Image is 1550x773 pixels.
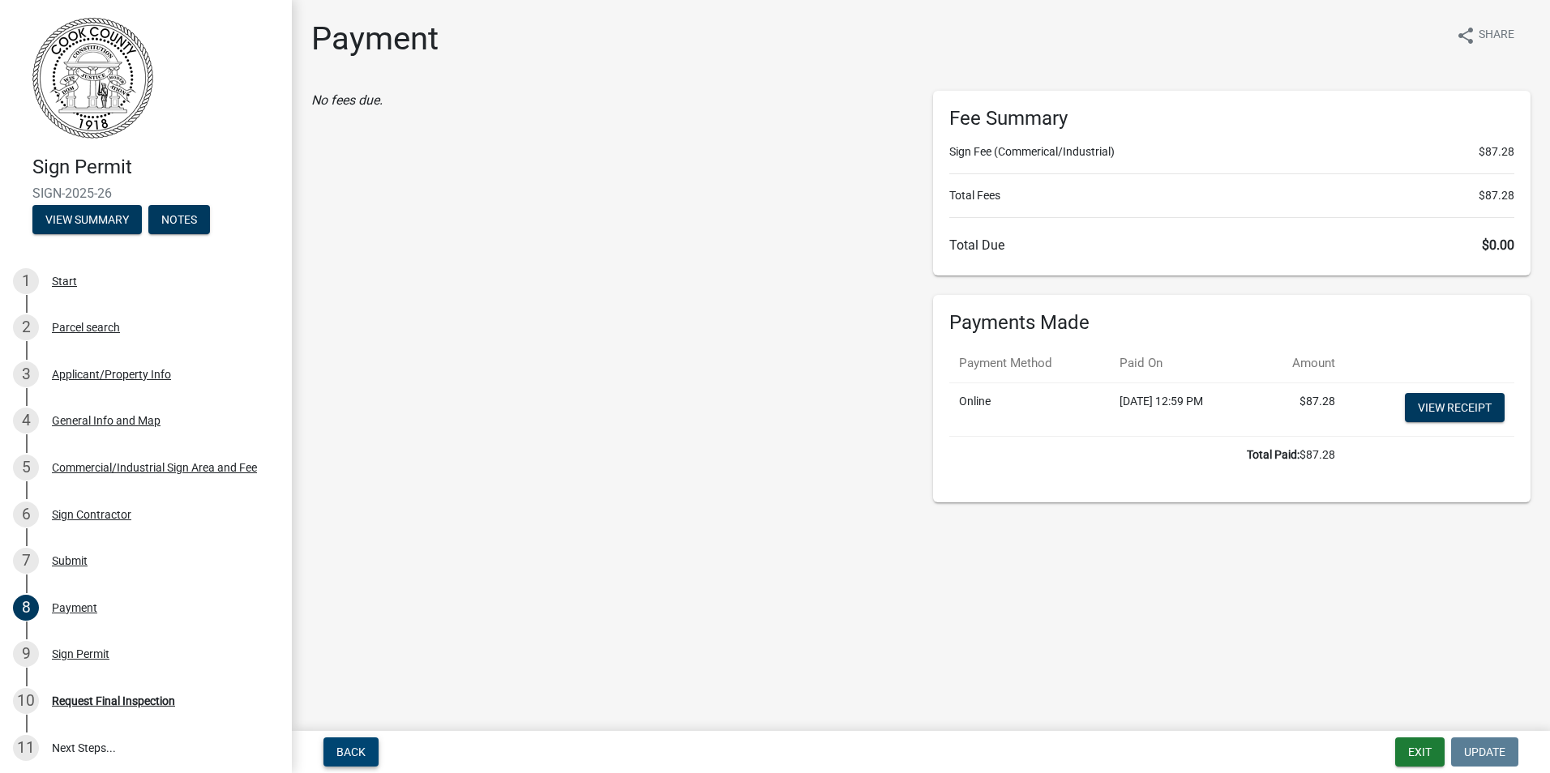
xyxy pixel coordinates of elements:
td: $87.28 [949,436,1345,473]
button: Back [323,737,379,767]
div: Parcel search [52,322,120,333]
div: 7 [13,548,39,574]
span: Back [336,745,366,758]
h6: Total Due [949,237,1514,253]
th: Payment Method [949,344,1110,382]
div: Commercial/Industrial Sign Area and Fee [52,462,257,473]
a: View receipt [1405,393,1505,422]
wm-modal-confirm: Summary [32,214,142,227]
h4: Sign Permit [32,156,279,179]
div: 9 [13,641,39,667]
span: $0.00 [1482,237,1514,253]
div: Applicant/Property Info [52,369,171,380]
td: Online [949,382,1110,436]
div: 11 [13,735,39,761]
i: No fees due. [311,92,383,108]
div: Submit [52,555,88,566]
div: General Info and Map [52,415,161,426]
th: Amount [1256,344,1345,382]
wm-modal-confirm: Notes [148,214,210,227]
div: 10 [13,688,39,714]
td: $87.28 [1256,382,1345,436]
div: 3 [13,361,39,387]
th: Paid On [1110,344,1257,382]
li: Total Fees [949,187,1514,204]
button: shareShare [1443,19,1527,51]
img: Cook County, Georgia [32,17,153,139]
div: 8 [13,595,39,621]
span: Update [1464,745,1505,758]
span: $87.28 [1479,143,1514,160]
td: [DATE] 12:59 PM [1110,382,1257,436]
b: Total Paid: [1247,448,1300,461]
div: 2 [13,314,39,340]
span: $87.28 [1479,187,1514,204]
div: Sign Contractor [52,509,131,520]
li: Sign Fee (Commerical/Industrial) [949,143,1514,160]
span: Share [1479,26,1514,45]
div: 6 [13,502,39,527]
h6: Payments Made [949,311,1514,335]
button: Update [1451,737,1518,767]
h6: Fee Summary [949,107,1514,130]
span: SIGN-2025-26 [32,186,259,201]
div: 5 [13,455,39,480]
div: Payment [52,602,97,613]
h1: Payment [311,19,439,58]
button: View Summary [32,205,142,234]
div: 1 [13,268,39,294]
button: Notes [148,205,210,234]
i: share [1456,26,1475,45]
div: 4 [13,408,39,433]
button: Exit [1395,737,1445,767]
div: Request Final Inspection [52,695,175,707]
div: Start [52,275,77,287]
div: Sign Permit [52,648,109,660]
